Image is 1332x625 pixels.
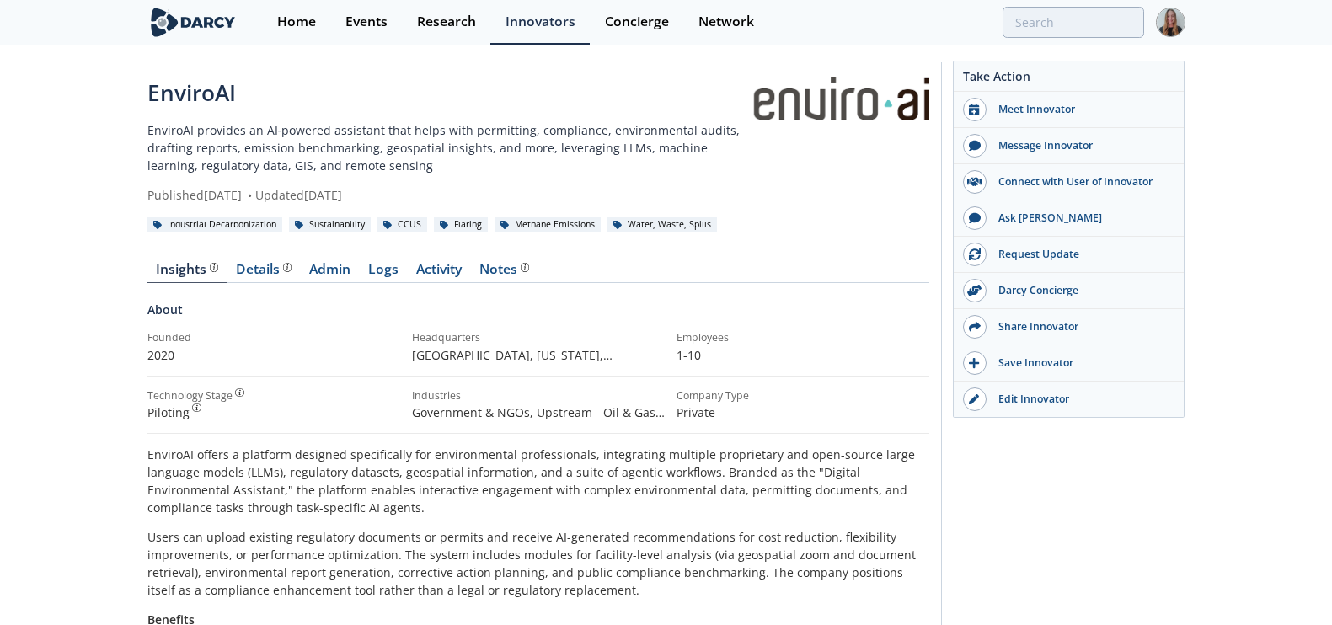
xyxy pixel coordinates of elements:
[236,263,292,276] div: Details
[147,346,400,364] p: 2020
[235,388,244,398] img: information.svg
[147,217,283,232] div: Industrial Decarbonization
[495,217,602,232] div: Methane Emissions
[412,330,665,345] div: Headquarters
[192,403,201,413] img: information.svg
[283,263,292,272] img: information.svg
[377,217,428,232] div: CCUS
[227,263,301,283] a: Details
[147,388,233,403] div: Technology Stage
[289,217,372,232] div: Sustainability
[147,263,227,283] a: Insights
[471,263,538,283] a: Notes
[1261,558,1315,608] iframe: chat widget
[147,121,750,174] p: EnviroAI provides an AI‑powered assistant that helps with permitting, compliance, environmental a...
[1003,7,1144,38] input: Advanced Search
[277,15,316,29] div: Home
[607,217,718,232] div: Water, Waste, Spills
[147,186,750,204] div: Published [DATE] Updated [DATE]
[147,330,400,345] div: Founded
[360,263,408,283] a: Logs
[412,404,665,456] span: Government & NGOs, Upstream - Oil & Gas, Midstream - Oil & Gas, Downstream - Oil & Gas
[677,346,929,364] p: 1-10
[1156,8,1185,37] img: Profile
[987,211,1175,226] div: Ask [PERSON_NAME]
[147,403,400,421] div: Piloting
[147,446,929,516] p: EnviroAI offers a platform designed specifically for environmental professionals, integrating mul...
[677,330,929,345] div: Employees
[245,187,255,203] span: •
[521,263,530,272] img: information.svg
[987,138,1175,153] div: Message Innovator
[954,382,1184,417] a: Edit Innovator
[147,528,929,599] p: Users can upload existing regulatory documents or permits and receive AI-generated recommendation...
[987,392,1175,407] div: Edit Innovator
[147,77,750,110] div: EnviroAI
[408,263,471,283] a: Activity
[417,15,476,29] div: Research
[987,319,1175,334] div: Share Innovator
[345,15,388,29] div: Events
[698,15,754,29] div: Network
[987,283,1175,298] div: Darcy Concierge
[479,263,529,276] div: Notes
[147,8,239,37] img: logo-wide.svg
[412,346,665,364] p: [GEOGRAPHIC_DATA], [US_STATE] , [GEOGRAPHIC_DATA]
[210,263,219,272] img: information.svg
[987,355,1175,371] div: Save Innovator
[147,301,929,330] div: About
[954,345,1184,382] button: Save Innovator
[987,102,1175,117] div: Meet Innovator
[434,217,489,232] div: Flaring
[605,15,669,29] div: Concierge
[987,174,1175,190] div: Connect with User of Innovator
[156,263,218,276] div: Insights
[954,67,1184,92] div: Take Action
[677,388,929,403] div: Company Type
[677,404,715,420] span: Private
[987,247,1175,262] div: Request Update
[412,388,665,403] div: Industries
[301,263,360,283] a: Admin
[506,15,575,29] div: Innovators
